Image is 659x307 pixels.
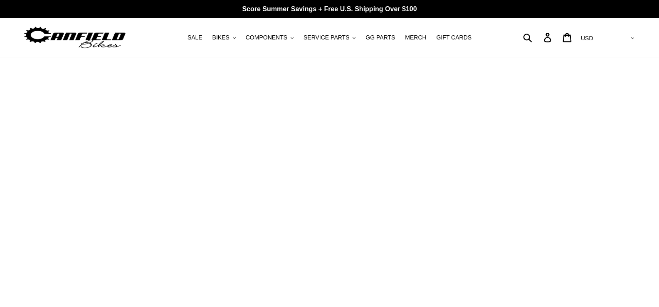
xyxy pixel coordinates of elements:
button: SERVICE PARTS [299,32,360,43]
span: COMPONENTS [246,34,287,41]
span: SALE [188,34,202,41]
span: GG PARTS [365,34,395,41]
a: GG PARTS [361,32,399,43]
a: SALE [183,32,207,43]
span: SERVICE PARTS [304,34,349,41]
span: MERCH [405,34,426,41]
span: BIKES [212,34,230,41]
button: COMPONENTS [242,32,298,43]
a: GIFT CARDS [432,32,476,43]
img: Canfield Bikes [23,25,127,51]
span: GIFT CARDS [437,34,472,41]
input: Search [528,28,549,47]
a: MERCH [401,32,430,43]
button: BIKES [208,32,240,43]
